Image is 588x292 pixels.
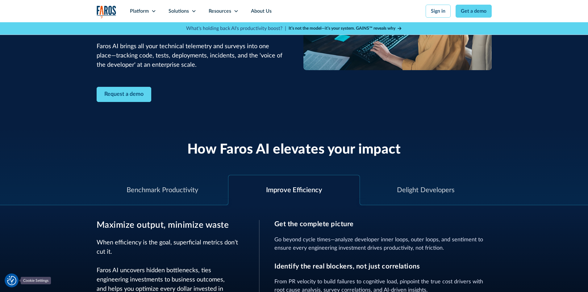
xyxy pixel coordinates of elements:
p: You power developer velocity and efficiency, but without unified insights, prioritizing the right... [97,14,285,70]
a: It’s not the model—it’s your system. GAINS™ reveals why [289,25,402,32]
a: Sign in [426,5,451,18]
img: Revisit consent button [7,276,16,285]
a: Contact Modal [97,87,151,102]
div: Benchmark Productivity [127,185,198,195]
div: Solutions [169,7,189,15]
div: Platform [130,7,149,15]
h2: How Faros AI elevates your impact [187,142,401,158]
a: Get a demo [456,5,492,18]
h3: Get the complete picture [274,220,492,228]
div: Resources [209,7,231,15]
button: Cookie Settings [7,276,16,285]
div: Improve Efficiency [266,185,322,195]
strong: It’s not the model—it’s your system. GAINS™ reveals why [289,26,395,31]
div: Delight Developers [397,185,455,195]
p: Go beyond cycle times—analyze developer inner loops, outer loops, and sentiment to ensure every e... [274,236,492,252]
h3: Identify the real blockers, not just correlations [274,262,492,270]
img: Logo of the analytics and reporting company Faros. [97,6,116,18]
p: What's holding back AI's productivity boost? | [186,25,286,32]
a: home [97,6,116,18]
h3: Maximize output, minimize waste [97,220,244,231]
